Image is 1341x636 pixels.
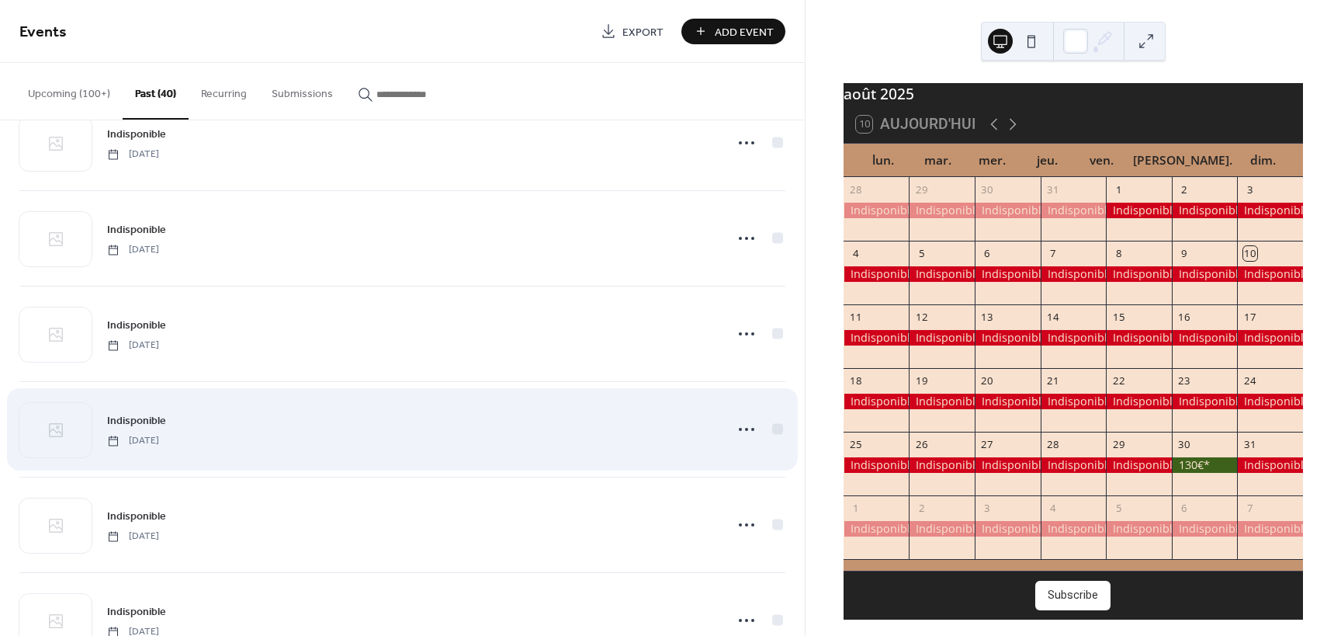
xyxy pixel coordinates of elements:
[915,246,929,260] div: 5
[715,24,774,40] span: Add Event
[107,509,166,525] span: Indisponible
[1111,310,1125,324] div: 15
[1243,182,1257,196] div: 3
[107,434,159,448] span: [DATE]
[909,330,975,346] div: Indisponible
[107,604,166,620] span: Indisponible
[107,530,159,544] span: [DATE]
[1237,457,1303,473] div: Indisponible
[1237,203,1303,218] div: Indisponible
[1237,330,1303,346] div: Indisponible
[1172,457,1238,473] div: 130€*
[909,203,975,218] div: Indisponible
[1236,144,1291,177] div: dim.
[1046,502,1060,516] div: 4
[1111,246,1125,260] div: 8
[1020,144,1074,177] div: jeu.
[1243,374,1257,388] div: 24
[123,63,189,120] button: Past (40)
[1041,394,1107,409] div: Indisponible
[1035,581,1111,610] button: Subscribe
[1106,266,1172,282] div: Indisponible
[107,148,159,162] span: [DATE]
[1172,521,1238,537] div: Indisponible
[1237,266,1303,282] div: Indisponible
[19,17,67,47] span: Events
[1046,182,1060,196] div: 31
[909,457,975,473] div: Indisponible
[1106,457,1172,473] div: Indisponible
[1046,374,1060,388] div: 21
[1243,310,1257,324] div: 17
[1111,182,1125,196] div: 1
[980,374,994,388] div: 20
[1106,521,1172,537] div: Indisponible
[1177,438,1191,452] div: 30
[1172,203,1238,218] div: Indisponible
[844,457,910,473] div: Indisponible
[849,502,863,516] div: 1
[980,310,994,324] div: 13
[589,19,675,44] a: Export
[1243,246,1257,260] div: 10
[844,330,910,346] div: Indisponible
[844,203,910,218] div: Indisponible
[915,182,929,196] div: 29
[975,394,1041,409] div: Indisponible
[107,339,159,353] span: [DATE]
[107,125,166,143] a: Indisponible
[844,521,910,537] div: Indisponible
[975,330,1041,346] div: Indisponible
[849,310,863,324] div: 11
[1041,203,1107,218] div: Indisponible
[1106,330,1172,346] div: Indisponible
[107,243,159,257] span: [DATE]
[622,24,664,40] span: Export
[1243,502,1257,516] div: 7
[849,182,863,196] div: 28
[107,603,166,620] a: Indisponible
[1041,521,1107,537] div: Indisponible
[980,182,994,196] div: 30
[980,438,994,452] div: 27
[107,412,166,429] a: Indisponible
[909,266,975,282] div: Indisponible
[681,19,785,44] button: Add Event
[107,221,166,238] a: Indisponible
[107,222,166,238] span: Indisponible
[1177,374,1191,388] div: 23
[1177,182,1191,196] div: 2
[1041,457,1107,473] div: Indisponible
[1041,266,1107,282] div: Indisponible
[909,521,975,537] div: Indisponible
[1106,203,1172,218] div: Indisponible
[107,318,166,334] span: Indisponible
[1172,394,1238,409] div: Indisponible
[844,266,910,282] div: Indisponible
[107,413,166,429] span: Indisponible
[1046,246,1060,260] div: 7
[1041,330,1107,346] div: Indisponible
[1046,438,1060,452] div: 28
[849,438,863,452] div: 25
[107,316,166,334] a: Indisponible
[844,394,910,409] div: Indisponible
[259,63,345,118] button: Submissions
[1111,374,1125,388] div: 22
[980,246,994,260] div: 6
[975,266,1041,282] div: Indisponible
[849,246,863,260] div: 4
[965,144,1020,177] div: mer.
[915,438,929,452] div: 26
[975,203,1041,218] div: Indisponible
[844,83,1303,106] div: août 2025
[915,374,929,388] div: 19
[107,127,166,143] span: Indisponible
[1111,502,1125,516] div: 5
[1046,310,1060,324] div: 14
[980,502,994,516] div: 3
[1129,144,1236,177] div: [PERSON_NAME].
[910,144,965,177] div: mar.
[1243,438,1257,452] div: 31
[1106,394,1172,409] div: Indisponible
